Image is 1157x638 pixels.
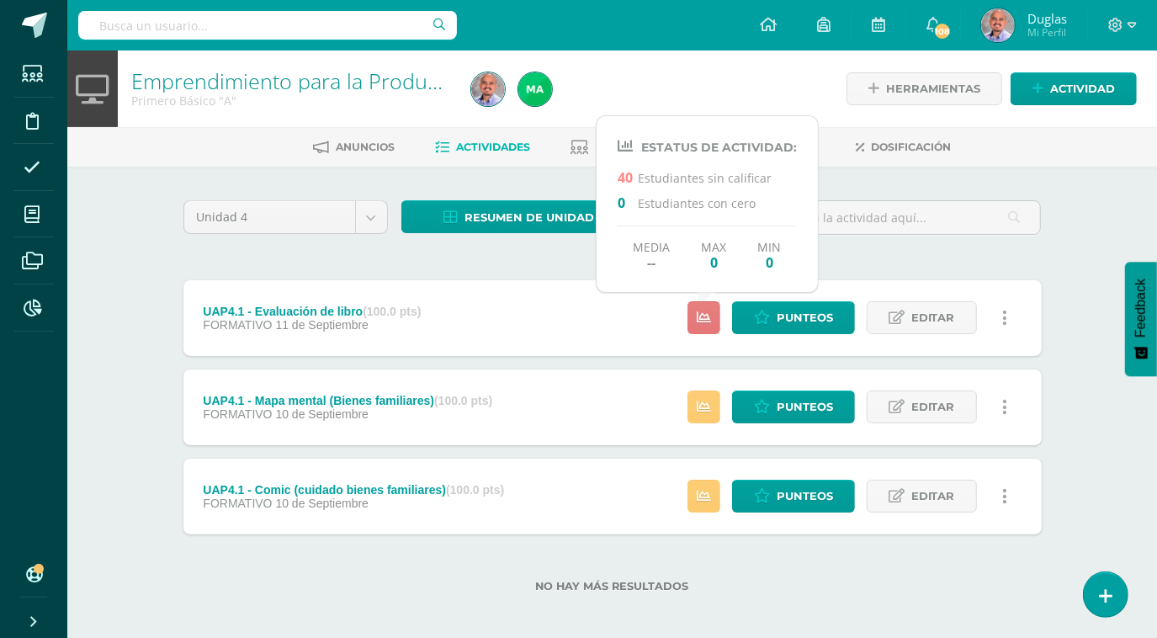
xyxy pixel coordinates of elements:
span: 40 [618,168,638,185]
span: 108 [933,22,952,40]
span: Feedback [1133,279,1149,338]
span: Duglas [1027,10,1067,27]
div: UAP4.1 - Mapa mental (Bienes familiares) [203,394,492,407]
a: Punteos [732,301,855,334]
span: Punteos [777,481,833,512]
span: FORMATIVO [203,407,272,421]
h1: Emprendimiento para la Productividad y Robótica [131,69,451,93]
strong: (100.0 pts) [446,483,504,497]
img: 303f0dfdc36eeea024f29b2ae9d0f183.png [471,72,505,106]
span: Mi Perfil [1027,25,1067,40]
span: Editar [911,391,955,423]
button: Feedback - Mostrar encuesta [1125,262,1157,376]
div: Media [633,240,670,270]
span: 0 [757,254,781,270]
div: Primero Básico 'A' [131,93,451,109]
a: Punteos [732,391,855,423]
span: Punteos [777,391,833,423]
span: Resumen de unidad [464,202,594,233]
input: Busca la actividad aquí... [765,201,1040,234]
label: No hay más resultados [183,580,1042,593]
a: Punteos [732,480,855,513]
span: 10 de Septiembre [275,497,369,510]
span: Herramientas [886,73,980,104]
span: 11 de Septiembre [275,318,369,332]
h4: Estatus de Actividad: [618,138,797,155]
a: Estudiantes [571,134,672,161]
a: Herramientas [847,72,1002,105]
a: Unidad 4 [184,201,387,233]
div: UAP4.1 - Comic (cuidado bienes familiares) [203,483,504,497]
span: Editar [911,481,955,512]
img: 303f0dfdc36eeea024f29b2ae9d0f183.png [981,8,1015,42]
p: Estudiantes sin calificar [618,168,797,186]
input: Busca un usuario... [78,11,457,40]
p: Estudiantes con cero [618,194,797,211]
a: Actividades [436,134,531,161]
div: Max [701,240,726,270]
a: Anuncios [314,134,395,161]
span: Actividad [1050,73,1115,104]
span: 0 [701,254,726,270]
div: Min [757,240,781,270]
span: Anuncios [337,141,395,153]
span: Actividades [457,141,531,153]
span: Dosificación [872,141,952,153]
span: 10 de Septiembre [275,407,369,421]
a: Emprendimiento para la Productividad y Robótica [131,66,606,95]
span: Punteos [777,302,833,333]
span: Editar [911,302,955,333]
a: Dosificación [857,134,952,161]
a: Resumen de unidad [401,200,636,233]
a: Actividad [1011,72,1137,105]
span: FORMATIVO [203,318,272,332]
span: FORMATIVO [203,497,272,510]
span: -- [633,254,670,270]
span: 0 [618,194,638,210]
div: UAP4.1 - Evaluación de libro [203,305,421,318]
img: a2d32154ad07ff8c74471bda036d6094.png [518,72,552,106]
span: Unidad 4 [197,201,342,233]
strong: (100.0 pts) [363,305,421,318]
strong: (100.0 pts) [434,394,492,407]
